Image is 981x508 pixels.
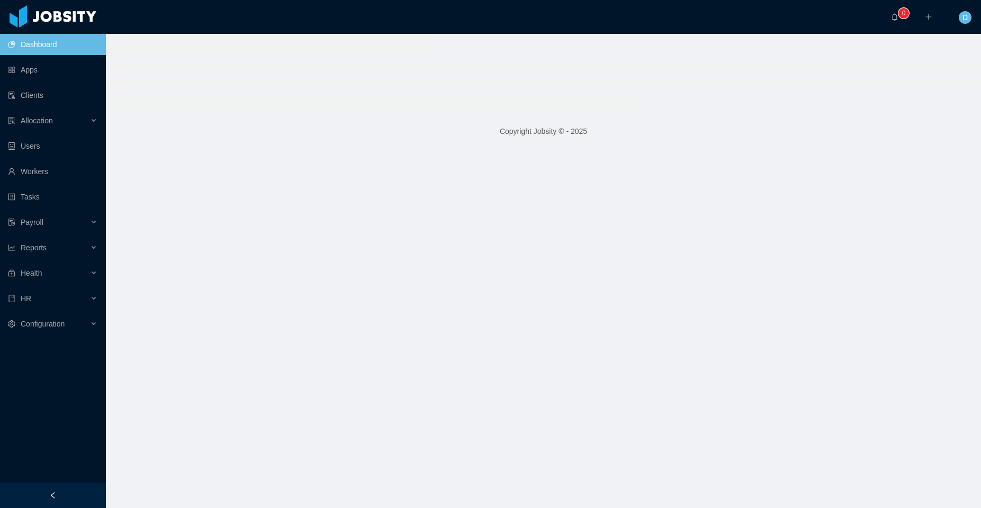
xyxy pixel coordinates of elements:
[21,243,47,252] span: Reports
[891,13,898,21] i: icon: bell
[8,186,97,207] a: icon: profileTasks
[8,295,15,302] i: icon: book
[106,113,981,150] footer: Copyright Jobsity © - 2025
[8,269,15,277] i: icon: medicine-box
[8,161,97,182] a: icon: userWorkers
[21,269,42,277] span: Health
[8,59,97,80] a: icon: appstoreApps
[21,116,53,125] span: Allocation
[925,13,932,21] i: icon: plus
[962,11,968,24] span: D
[8,320,15,328] i: icon: setting
[21,294,31,303] span: HR
[8,135,97,157] a: icon: robotUsers
[8,219,15,226] i: icon: file-protect
[21,218,43,226] span: Payroll
[8,117,15,124] i: icon: solution
[21,320,65,328] span: Configuration
[8,85,97,106] a: icon: auditClients
[8,34,97,55] a: icon: pie-chartDashboard
[8,244,15,251] i: icon: line-chart
[898,8,909,19] sup: 0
